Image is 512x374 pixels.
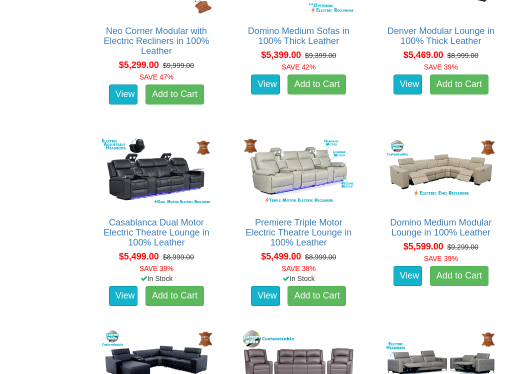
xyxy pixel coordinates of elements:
img: Premiere Triple Motor Electric Theatre Lounge in 100% Leather [240,136,356,208]
a: Casablanca Dual Motor Electric Theatre Lounge in 100% Leather [103,218,209,248]
span: $5,599.00 [403,242,443,252]
font: SAVE 47% [139,73,173,81]
img: Domino Medium Modular Lounge in 100% Leather [383,136,499,208]
del: $8,999.00 [163,253,194,261]
div: In Stock [91,274,222,284]
span: $5,469.00 [403,50,443,60]
a: Domino Medium Sofas in 100% Thick Leather [248,26,349,46]
a: Premiere Triple Motor Electric Theatre Lounge in 100% Leather [245,218,351,248]
span: $5,499.00 [119,252,159,262]
del: $8,999.00 [447,52,478,60]
a: Add to Cart [287,286,346,306]
font: SAVE 38% [281,265,315,273]
a: Add to Cart [430,266,488,286]
a: Add to Cart [430,75,488,95]
font: SAVE 39% [424,63,458,71]
span: $5,299.00 [119,60,159,70]
a: View [251,75,280,95]
a: View [393,266,422,286]
a: View [109,286,138,306]
font: SAVE 39% [424,255,458,263]
div: In Stock [233,274,364,284]
del: $9,399.00 [305,52,336,60]
del: $9,999.00 [163,62,194,70]
font: SAVE 42% [281,63,315,71]
del: $8,999.00 [305,253,336,261]
a: Add to Cart [287,75,346,95]
del: $9,299.00 [447,243,478,251]
a: Domino Medium Modular Lounge in 100% Leather [390,218,491,238]
a: View [393,75,422,95]
a: View [109,85,138,105]
a: Add to Cart [145,286,204,306]
span: $5,399.00 [261,50,301,60]
a: Neo Corner Modular with Electric Recliners in 100% Leather [103,26,209,56]
a: Denver Modular Lounge in 100% Thick Leather [387,26,494,46]
a: View [251,286,280,306]
a: Add to Cart [145,85,204,105]
span: $5,499.00 [261,252,301,262]
img: Casablanca Dual Motor Electric Theatre Lounge in 100% Leather [98,136,214,208]
font: SAVE 38% [139,265,173,273]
